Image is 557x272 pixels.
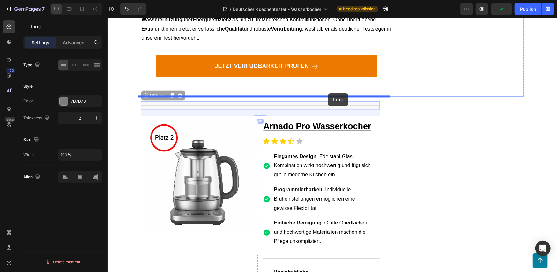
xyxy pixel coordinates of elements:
p: 7 [42,5,45,13]
div: Align [23,173,41,181]
span: Need republishing [343,6,375,12]
p: Settings [32,39,49,46]
div: 7D7D7D [71,99,101,104]
div: Delete element [45,258,80,266]
iframe: To enrich screen reader interactions, please activate Accessibility in Grammarly extension settings [108,18,557,272]
div: Width [23,152,34,158]
div: Open Intercom Messenger [535,241,551,256]
div: Style [23,84,33,89]
div: Color [23,98,33,104]
input: Auto [58,149,102,160]
span: Deutscher Kuechentester - Wasserkocher [233,6,321,12]
span: / [230,6,231,12]
div: Type [23,61,41,70]
button: Delete element [23,257,102,267]
button: 7 [3,3,48,15]
div: Beta [5,117,15,122]
p: Advanced [63,39,85,46]
p: Line [31,23,100,30]
div: Size [23,136,40,144]
div: 450 [6,68,15,73]
button: Publish [515,3,541,15]
div: Undo/Redo [120,3,146,15]
div: Thickness [23,114,51,122]
div: Publish [520,6,536,12]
